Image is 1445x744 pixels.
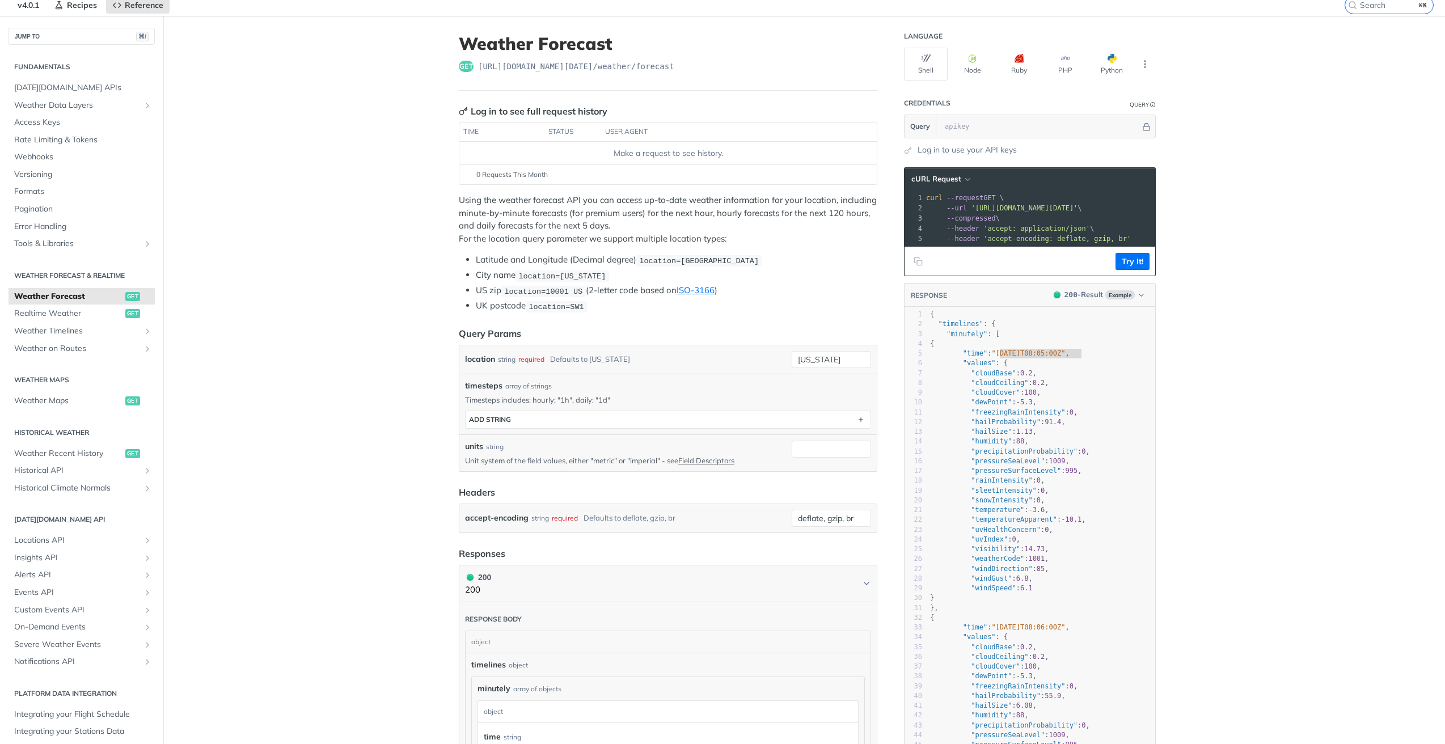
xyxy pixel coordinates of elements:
[905,574,922,584] div: 28
[143,536,152,545] button: Show subpages for Locations API
[504,287,582,295] span: location=10001 US
[963,623,987,631] span: "time"
[143,588,152,597] button: Show subpages for Events API
[905,447,922,456] div: 15
[9,602,155,619] a: Custom Events APIShow subpages for Custom Events API
[971,204,1078,212] span: '[URL][DOMAIN_NAME][DATE]'
[905,544,922,554] div: 25
[466,411,871,428] button: ADD string
[9,428,155,438] h2: Historical Weather
[930,408,1078,416] span: : ,
[971,457,1045,465] span: "pressureSeaLevel"
[1020,584,1033,592] span: 6.1
[1037,476,1041,484] span: 0
[947,194,983,202] span: --request
[971,437,1012,445] span: "humidity"
[971,526,1041,534] span: "uvHealthConcern"
[1105,290,1135,299] span: Example
[971,379,1028,387] span: "cloudCeiling"
[9,166,155,183] a: Versioning
[905,358,922,368] div: 6
[476,253,877,267] li: Latitude and Longitude (Decimal degree)
[1054,291,1060,298] span: 200
[143,466,152,475] button: Show subpages for Historical API
[459,194,877,245] p: Using the weather forecast API you can access up-to-date weather information for your location, i...
[469,415,511,424] div: ADD string
[14,204,152,215] span: Pagination
[125,449,140,458] span: get
[14,483,140,494] span: Historical Climate Normals
[991,349,1065,357] span: "[DATE]T08:05:00Z"
[862,579,871,588] svg: Chevron
[905,623,922,632] div: 33
[1061,515,1065,523] span: -
[518,272,606,280] span: location=[US_STATE]
[910,253,926,270] button: Copy to clipboard
[9,201,155,218] a: Pagination
[1033,379,1045,387] span: 0.2
[904,32,943,41] div: Language
[143,657,152,666] button: Show subpages for Notifications API
[459,33,877,54] h1: Weather Forecast
[1020,369,1033,377] span: 0.2
[905,388,922,398] div: 9
[930,330,1000,338] span: : [
[971,506,1024,514] span: "temperature"
[9,636,155,653] a: Severe Weather EventsShow subpages for Severe Weather Events
[907,174,974,185] button: cURL Request
[930,506,1049,514] span: : ,
[905,417,922,427] div: 12
[1012,535,1016,543] span: 0
[1140,59,1150,69] svg: More ellipsis
[926,194,943,202] span: curl
[905,613,922,623] div: 32
[930,496,1045,504] span: : ,
[1150,102,1156,108] i: Information
[1049,457,1066,465] span: 1009
[905,203,924,213] div: 2
[14,325,140,337] span: Weather Timelines
[1024,545,1045,553] span: 14.73
[930,457,1070,465] span: : ,
[930,428,1037,436] span: : ,
[971,388,1020,396] span: "cloudCover"
[136,32,149,41] span: ⌘/
[465,510,529,526] label: accept-encoding
[947,225,979,232] span: --header
[905,486,922,496] div: 19
[14,395,122,407] span: Weather Maps
[14,587,140,598] span: Events API
[905,476,922,485] div: 18
[9,62,155,72] h2: Fundamentals
[9,480,155,497] a: Historical Climate NormalsShow subpages for Historical Climate Normals
[584,510,675,526] div: Defaults to deflate, gzip, br
[918,144,1017,156] a: Log in to use your API keys
[930,369,1037,377] span: : ,
[14,709,152,720] span: Integrating your Flight Schedule
[930,320,996,328] span: : {
[14,448,122,459] span: Weather Recent History
[930,565,1049,573] span: : ,
[911,174,961,184] span: cURL Request
[9,584,155,601] a: Events APIShow subpages for Events API
[14,82,152,94] span: [DATE][DOMAIN_NAME] APIs
[9,183,155,200] a: Formats
[939,115,1140,138] input: apikey
[904,48,948,81] button: Shell
[9,723,155,740] a: Integrating your Stations Data
[1130,100,1149,109] div: Query
[465,571,871,597] button: 200 200200
[905,554,922,564] div: 26
[1065,515,1081,523] span: 10.1
[14,151,152,163] span: Webhooks
[930,555,1049,563] span: : ,
[9,445,155,462] a: Weather Recent Historyget
[947,330,987,338] span: "minutely"
[905,369,922,378] div: 7
[14,308,122,319] span: Realtime Weather
[971,496,1032,504] span: "snowIntensity"
[125,292,140,301] span: get
[677,285,715,295] a: ISO-3166
[930,515,1086,523] span: : ,
[459,107,468,116] svg: Key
